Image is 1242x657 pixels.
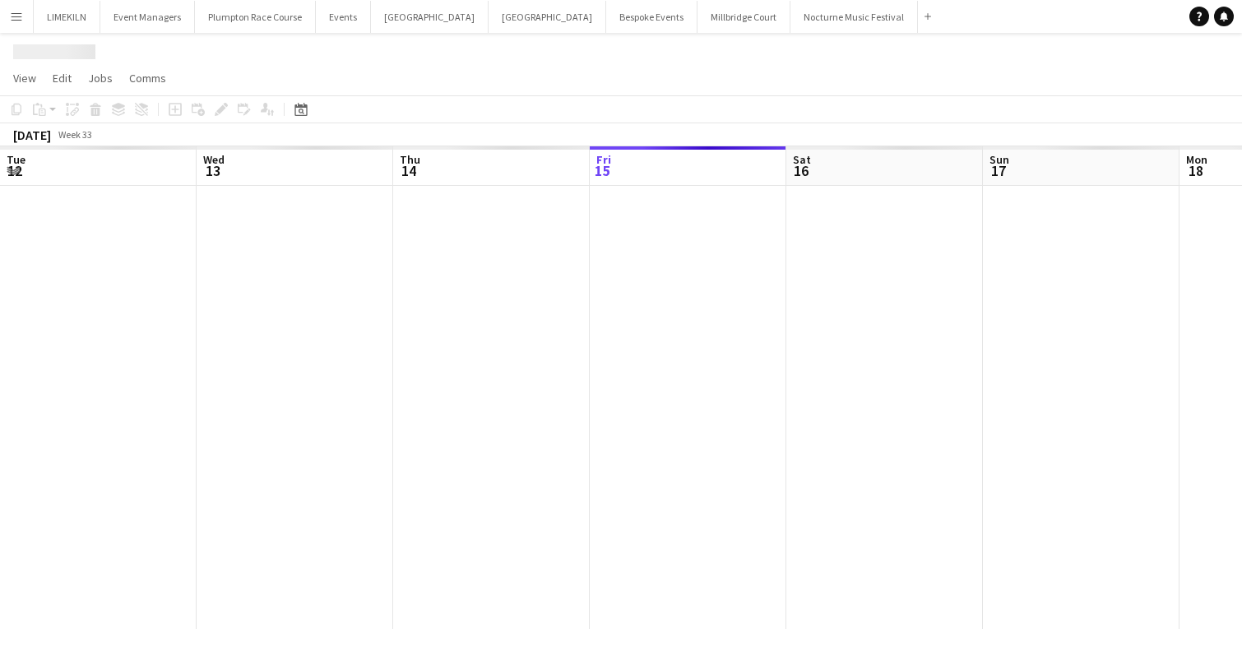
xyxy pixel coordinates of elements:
[371,1,489,33] button: [GEOGRAPHIC_DATA]
[790,161,811,180] span: 16
[1184,161,1207,180] span: 18
[53,71,72,86] span: Edit
[793,152,811,167] span: Sat
[7,67,43,89] a: View
[594,161,611,180] span: 15
[54,128,95,141] span: Week 33
[697,1,790,33] button: Millbridge Court
[201,161,225,180] span: 13
[100,1,195,33] button: Event Managers
[129,71,166,86] span: Comms
[606,1,697,33] button: Bespoke Events
[13,71,36,86] span: View
[1186,152,1207,167] span: Mon
[316,1,371,33] button: Events
[13,127,51,143] div: [DATE]
[46,67,78,89] a: Edit
[489,1,606,33] button: [GEOGRAPHIC_DATA]
[4,161,25,180] span: 12
[34,1,100,33] button: LIMEKILN
[81,67,119,89] a: Jobs
[123,67,173,89] a: Comms
[989,152,1009,167] span: Sun
[987,161,1009,180] span: 17
[400,152,420,167] span: Thu
[195,1,316,33] button: Plumpton Race Course
[203,152,225,167] span: Wed
[596,152,611,167] span: Fri
[88,71,113,86] span: Jobs
[7,152,25,167] span: Tue
[397,161,420,180] span: 14
[790,1,918,33] button: Nocturne Music Festival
